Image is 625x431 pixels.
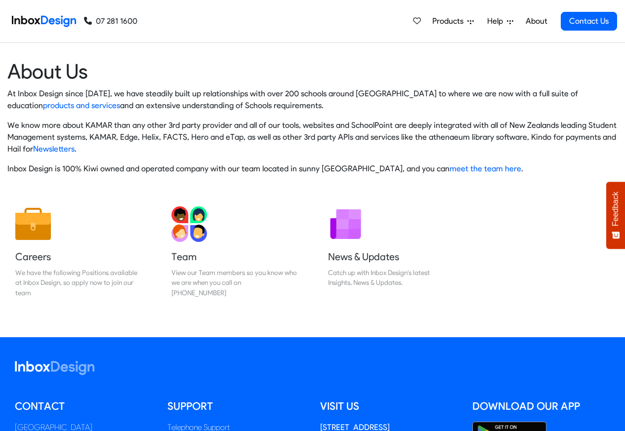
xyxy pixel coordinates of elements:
h5: Download our App [472,399,610,414]
h5: News & Updates [328,250,454,264]
div: We have the following Positions available at Inbox Design, so apply now to join our team [15,268,141,298]
span: Help [487,15,507,27]
a: Newsletters [33,144,75,154]
a: meet the team here [450,164,521,173]
a: products and services [43,101,120,110]
heading: About Us [7,59,618,84]
button: Feedback - Show survey [606,182,625,249]
h5: Visit us [320,399,458,414]
a: Team View our Team members so you know who we are when you call on [PHONE_NUMBER] [164,198,305,306]
a: Careers We have the following Positions available at Inbox Design, so apply now to join our team [7,198,149,306]
span: Products [432,15,467,27]
a: About [523,11,550,31]
h5: Contact [15,399,153,414]
a: News & Updates Catch up with Inbox Design's latest Insights, News & Updates. [320,198,461,306]
span: Feedback [611,192,620,226]
img: 2022_01_12_icon_newsletter.svg [328,206,364,242]
a: Products [428,11,478,31]
p: We know more about KAMAR than any other 3rd party provider and all of our tools, websites and Sch... [7,119,618,155]
p: At Inbox Design since [DATE], we have steadily built up relationships with over 200 schools aroun... [7,88,618,112]
img: 2022_01_13_icon_team.svg [171,206,207,242]
a: Help [483,11,517,31]
h5: Team [171,250,297,264]
p: Inbox Design is 100% Kiwi owned and operated company with our team located in sunny [GEOGRAPHIC_D... [7,163,618,175]
img: 2022_01_13_icon_job.svg [15,206,51,242]
h5: Support [167,399,305,414]
img: logo_inboxdesign_white.svg [15,361,94,375]
h5: Careers [15,250,141,264]
a: 07 281 1600 [84,15,137,27]
div: Catch up with Inbox Design's latest Insights, News & Updates. [328,268,454,288]
div: View our Team members so you know who we are when you call on [PHONE_NUMBER] [171,268,297,298]
a: Contact Us [561,12,617,31]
